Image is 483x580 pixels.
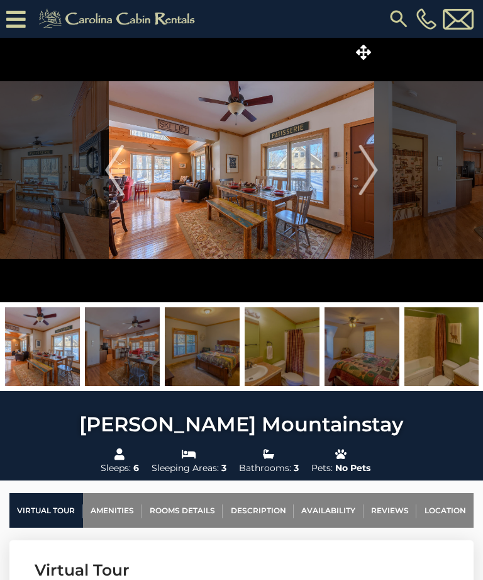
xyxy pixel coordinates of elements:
[9,493,83,528] a: Virtual Tour
[404,307,479,386] img: 163260183
[416,493,474,528] a: Location
[5,307,80,386] img: 163260180
[32,6,206,31] img: Khaki-logo.png
[359,145,378,195] img: arrow
[105,145,124,195] img: arrow
[364,493,417,528] a: Reviews
[413,8,440,30] a: [PHONE_NUMBER]
[358,38,379,302] button: Next
[325,307,399,386] img: 163260182
[294,493,364,528] a: Availability
[165,307,240,386] img: 163260167
[85,307,160,386] img: 163260181
[223,493,294,528] a: Description
[387,8,410,30] img: search-regular.svg
[83,493,142,528] a: Amenities
[104,38,125,302] button: Previous
[142,493,223,528] a: Rooms Details
[245,307,319,386] img: 163260189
